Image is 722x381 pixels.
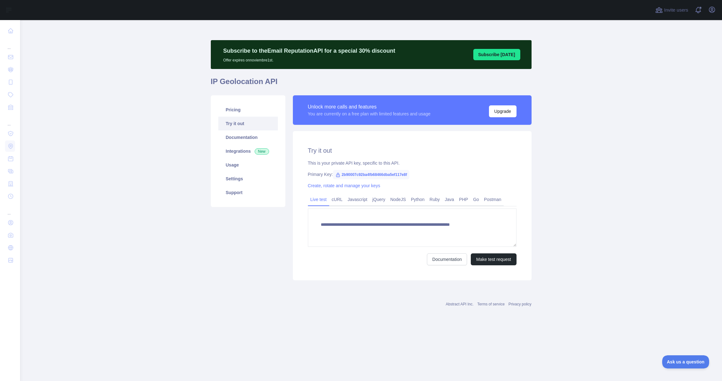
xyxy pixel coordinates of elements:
a: cURL [329,194,345,204]
a: PHP [457,194,471,204]
a: Abstract API Inc. [446,302,474,306]
a: jQuery [370,194,388,204]
a: Create, rotate and manage your keys [308,183,380,188]
a: Terms of service [477,302,505,306]
a: NodeJS [388,194,408,204]
a: Integrations New [218,144,278,158]
button: Subscribe [DATE] [473,49,520,60]
a: Support [218,186,278,199]
p: Offer expires on noviembre 1st. [223,55,395,63]
div: ... [5,38,15,50]
div: Unlock more calls and features [308,103,431,111]
a: Settings [218,172,278,186]
a: Pricing [218,103,278,117]
span: Invite users [664,7,688,14]
div: This is your private API key, specific to this API. [308,160,517,166]
a: Java [442,194,457,204]
button: Make test request [471,253,516,265]
a: Try it out [218,117,278,130]
span: 2b90007c92ba4fb68466dba5ef117e8f [333,170,410,179]
div: Primary Key: [308,171,517,177]
div: ... [5,114,15,127]
a: Postman [481,194,504,204]
a: Privacy policy [508,302,531,306]
a: Live test [308,194,329,204]
span: New [255,148,269,155]
iframe: Toggle Customer Support [662,355,709,368]
button: Upgrade [489,105,517,117]
a: Go [470,194,481,204]
a: Documentation [218,130,278,144]
a: Documentation [427,253,467,265]
p: Subscribe to the Email Reputation API for a special 30 % discount [223,46,395,55]
a: Usage [218,158,278,172]
a: Python [408,194,427,204]
div: ... [5,203,15,216]
a: Javascript [345,194,370,204]
h1: IP Geolocation API [211,77,532,92]
div: You are currently on a free plan with limited features and usage [308,111,431,117]
button: Invite users [654,5,689,15]
h2: Try it out [308,146,517,155]
a: Ruby [427,194,442,204]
